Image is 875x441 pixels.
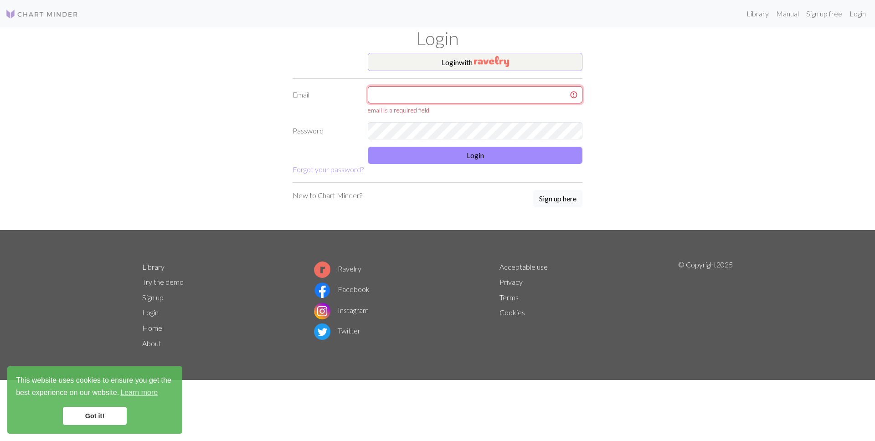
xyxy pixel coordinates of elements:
[743,5,772,23] a: Library
[772,5,803,23] a: Manual
[314,303,330,319] img: Instagram logo
[5,9,78,20] img: Logo
[678,259,733,351] p: © Copyright 2025
[846,5,870,23] a: Login
[533,190,582,208] a: Sign up here
[119,386,159,400] a: learn more about cookies
[499,277,523,286] a: Privacy
[368,147,582,164] button: Login
[137,27,738,49] h1: Login
[142,339,161,348] a: About
[287,86,362,115] label: Email
[63,407,127,425] a: dismiss cookie message
[499,308,525,317] a: Cookies
[293,190,362,201] p: New to Chart Minder?
[142,293,164,302] a: Sign up
[142,277,184,286] a: Try the demo
[474,56,509,67] img: Ravelry
[499,293,519,302] a: Terms
[533,190,582,207] button: Sign up here
[314,282,330,298] img: Facebook logo
[314,306,369,314] a: Instagram
[287,122,362,139] label: Password
[803,5,846,23] a: Sign up free
[7,366,182,434] div: cookieconsent
[16,375,174,400] span: This website uses cookies to ensure you get the best experience on our website.
[314,326,360,335] a: Twitter
[142,323,162,332] a: Home
[293,165,364,174] a: Forgot your password?
[499,262,548,271] a: Acceptable use
[142,308,159,317] a: Login
[314,262,330,278] img: Ravelry logo
[314,285,370,293] a: Facebook
[142,262,165,271] a: Library
[314,323,330,340] img: Twitter logo
[368,53,582,71] button: Loginwith
[314,264,361,273] a: Ravelry
[368,105,582,115] div: email is a required field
